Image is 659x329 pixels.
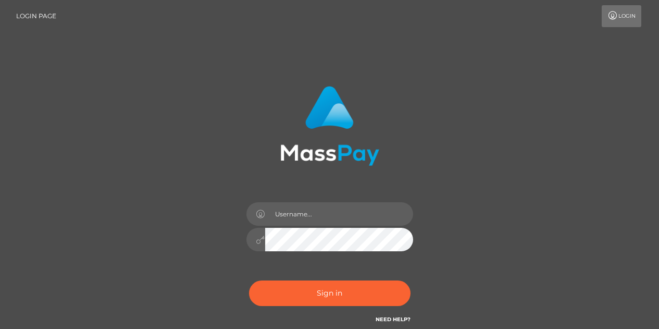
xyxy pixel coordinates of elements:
a: Need Help? [376,316,411,323]
img: MassPay Login [280,86,379,166]
input: Username... [265,202,413,226]
a: Login Page [16,5,56,27]
a: Login [602,5,641,27]
button: Sign in [249,281,411,306]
